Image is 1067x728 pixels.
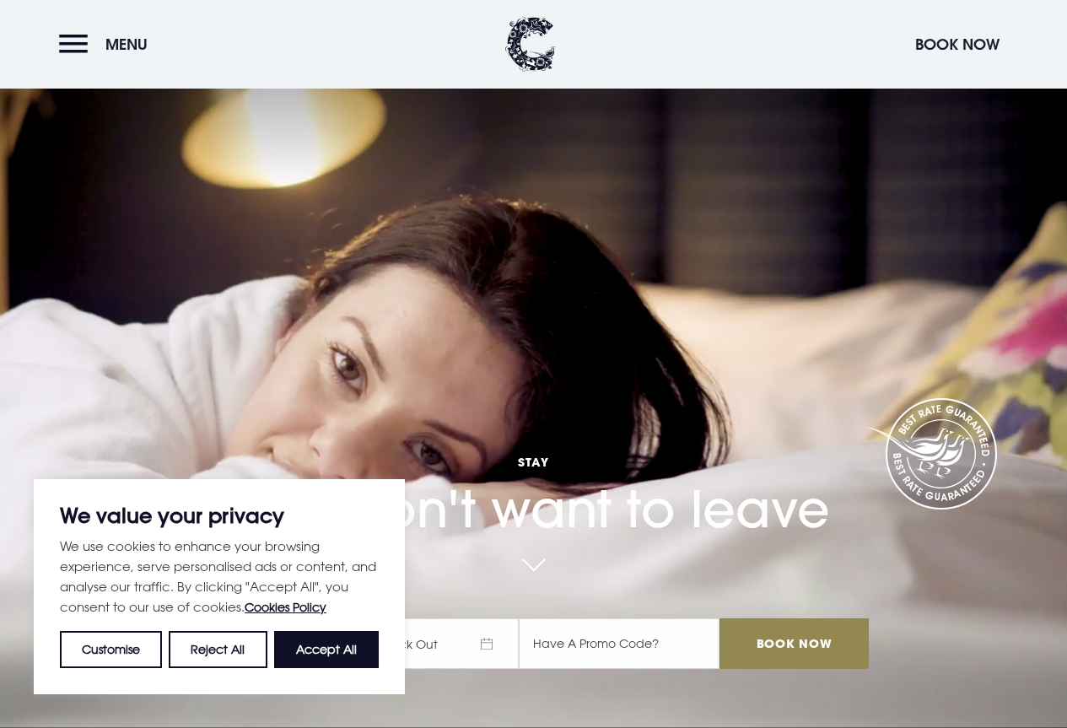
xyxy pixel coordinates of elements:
span: Check Out [358,618,519,669]
h1: You won't want to leave [198,407,868,539]
p: We use cookies to enhance your browsing experience, serve personalised ads or content, and analys... [60,536,379,617]
input: Have A Promo Code? [519,618,719,669]
img: Clandeboye Lodge [505,17,556,72]
span: Menu [105,35,148,54]
button: Customise [60,631,162,668]
button: Accept All [274,631,379,668]
p: We value your privacy [60,505,379,526]
div: We value your privacy [34,479,405,694]
button: Reject All [169,631,267,668]
button: Menu [59,26,156,62]
a: Cookies Policy [245,600,326,614]
span: Stay [198,454,868,470]
button: Book Now [907,26,1008,62]
input: Book Now [719,618,868,669]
